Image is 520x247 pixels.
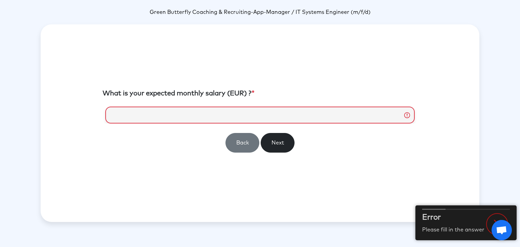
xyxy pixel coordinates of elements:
[422,226,484,234] p: Please fill in the answer
[225,133,259,153] button: Back
[422,212,484,223] h2: Error
[41,8,479,16] p: -
[492,220,512,240] a: Open chat
[261,133,295,153] button: Next
[103,88,255,98] label: What is your expected monthly salary (EUR) ?
[253,9,371,15] span: App-Manager / IT Systems Engineer (m/f/d)
[150,9,251,15] span: Green Butterfly Coaching & Recruiting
